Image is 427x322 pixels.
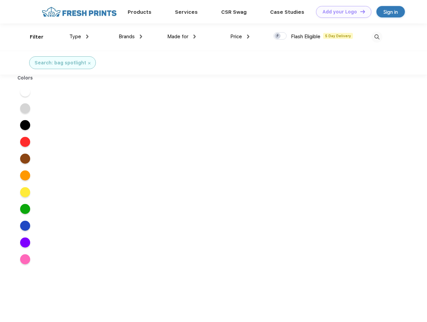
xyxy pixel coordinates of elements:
[30,33,44,41] div: Filter
[383,8,398,16] div: Sign in
[376,6,405,17] a: Sign in
[322,9,357,15] div: Add your Logo
[119,34,135,40] span: Brands
[86,35,88,39] img: dropdown.png
[291,34,320,40] span: Flash Eligible
[323,33,353,39] span: 5 Day Delivery
[371,32,382,43] img: desktop_search.svg
[360,10,365,13] img: DT
[40,6,119,18] img: fo%20logo%202.webp
[12,74,38,82] div: Colors
[193,35,196,39] img: dropdown.png
[140,35,142,39] img: dropdown.png
[88,62,90,64] img: filter_cancel.svg
[35,59,86,66] div: Search: bag spotlight
[230,34,242,40] span: Price
[128,9,151,15] a: Products
[69,34,81,40] span: Type
[167,34,188,40] span: Made for
[247,35,249,39] img: dropdown.png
